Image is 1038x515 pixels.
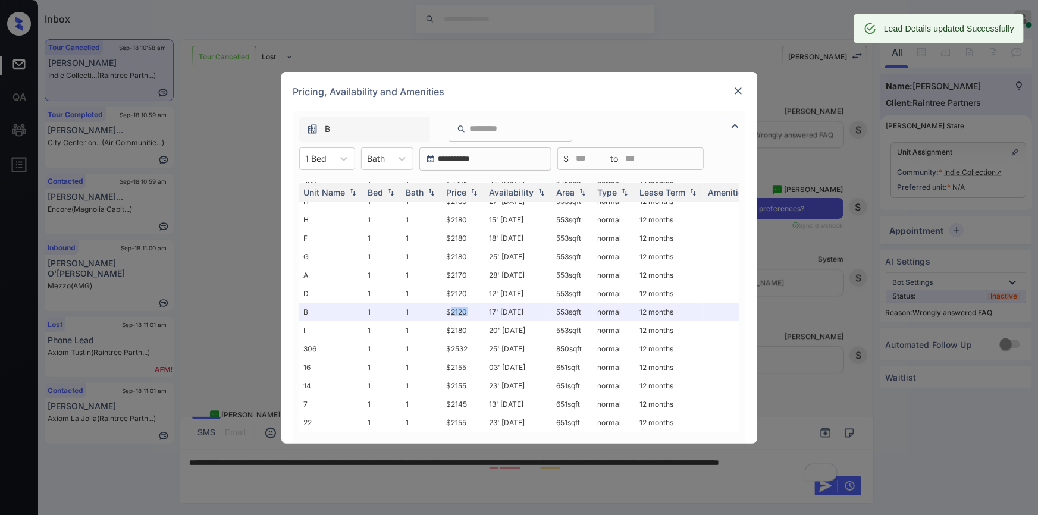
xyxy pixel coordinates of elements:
[299,303,363,321] td: B
[552,376,593,395] td: 651 sqft
[442,358,485,376] td: $2155
[552,340,593,358] td: 850 sqft
[402,303,442,321] td: 1
[593,229,635,247] td: normal
[406,187,424,197] div: Bath
[593,358,635,376] td: normal
[485,358,552,376] td: 03' [DATE]
[402,340,442,358] td: 1
[363,340,402,358] td: 1
[635,340,704,358] td: 12 months
[304,187,346,197] div: Unit Name
[363,266,402,284] td: 1
[442,413,485,432] td: $2155
[447,187,467,197] div: Price
[442,395,485,413] td: $2145
[552,303,593,321] td: 553 sqft
[552,229,593,247] td: 553 sqft
[402,376,442,395] td: 1
[635,395,704,413] td: 12 months
[402,211,442,229] td: 1
[299,413,363,432] td: 22
[485,376,552,395] td: 23' [DATE]
[635,413,704,432] td: 12 months
[485,229,552,247] td: 18' [DATE]
[535,188,547,196] img: sorting
[485,395,552,413] td: 13' [DATE]
[635,266,704,284] td: 12 months
[402,395,442,413] td: 1
[442,266,485,284] td: $2170
[593,247,635,266] td: normal
[635,303,704,321] td: 12 months
[485,303,552,321] td: 17' [DATE]
[363,358,402,376] td: 1
[490,187,534,197] div: Availability
[635,321,704,340] td: 12 months
[593,284,635,303] td: normal
[485,284,552,303] td: 12' [DATE]
[425,188,437,196] img: sorting
[363,229,402,247] td: 1
[299,340,363,358] td: 306
[593,376,635,395] td: normal
[442,321,485,340] td: $2180
[485,266,552,284] td: 28' [DATE]
[552,266,593,284] td: 553 sqft
[442,229,485,247] td: $2180
[552,395,593,413] td: 651 sqft
[593,266,635,284] td: normal
[485,340,552,358] td: 25' [DATE]
[368,187,384,197] div: Bed
[485,413,552,432] td: 23' [DATE]
[363,247,402,266] td: 1
[635,376,704,395] td: 12 months
[611,152,619,165] span: to
[347,188,359,196] img: sorting
[635,211,704,229] td: 12 months
[299,395,363,413] td: 7
[385,188,397,196] img: sorting
[593,303,635,321] td: normal
[552,321,593,340] td: 553 sqft
[552,358,593,376] td: 651 sqft
[442,303,485,321] td: $2120
[593,395,635,413] td: normal
[299,211,363,229] td: H
[619,188,631,196] img: sorting
[363,395,402,413] td: 1
[299,376,363,395] td: 14
[576,188,588,196] img: sorting
[402,413,442,432] td: 1
[635,229,704,247] td: 12 months
[732,85,744,97] img: close
[402,358,442,376] td: 1
[299,266,363,284] td: A
[485,211,552,229] td: 15' [DATE]
[299,321,363,340] td: I
[884,18,1014,39] div: Lead Details updated Successfully
[363,413,402,432] td: 1
[552,284,593,303] td: 553 sqft
[485,247,552,266] td: 25' [DATE]
[299,358,363,376] td: 16
[635,247,704,266] td: 12 months
[468,188,480,196] img: sorting
[402,321,442,340] td: 1
[306,123,318,135] img: icon-zuma
[485,321,552,340] td: 20' [DATE]
[325,123,331,136] span: B
[363,284,402,303] td: 1
[635,284,704,303] td: 12 months
[593,340,635,358] td: normal
[728,119,742,133] img: icon-zuma
[299,229,363,247] td: F
[363,303,402,321] td: 1
[687,188,699,196] img: sorting
[299,284,363,303] td: D
[402,229,442,247] td: 1
[593,321,635,340] td: normal
[593,413,635,432] td: normal
[635,358,704,376] td: 12 months
[402,266,442,284] td: 1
